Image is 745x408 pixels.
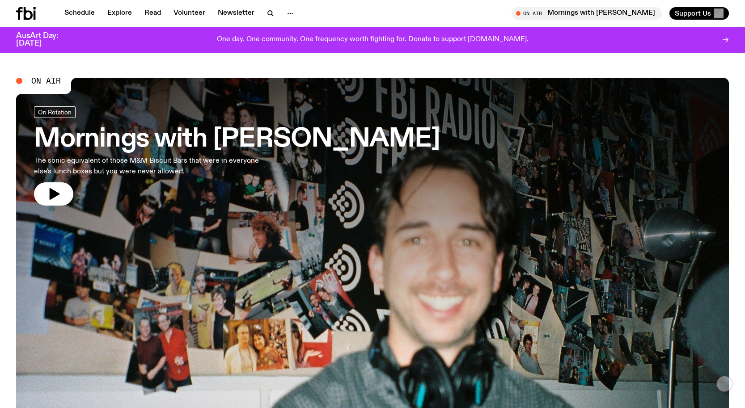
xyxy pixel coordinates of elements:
a: Newsletter [212,7,260,20]
span: On Rotation [38,109,72,115]
a: Mornings with [PERSON_NAME]The sonic equivalent of those M&M Biscuit Bars that were in everyone e... [34,106,440,206]
a: Read [139,7,166,20]
a: Schedule [59,7,100,20]
button: Support Us [669,7,729,20]
button: On AirMornings with [PERSON_NAME] [512,7,662,20]
h3: Mornings with [PERSON_NAME] [34,127,440,152]
a: On Rotation [34,106,76,118]
span: On Air [31,77,61,85]
h3: AusArt Day: [DATE] [16,32,73,47]
p: The sonic equivalent of those M&M Biscuit Bars that were in everyone else's lunch boxes but you w... [34,156,263,177]
p: One day. One community. One frequency worth fighting for. Donate to support [DOMAIN_NAME]. [217,36,529,44]
a: Volunteer [168,7,211,20]
a: Explore [102,7,137,20]
span: Support Us [675,9,711,17]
